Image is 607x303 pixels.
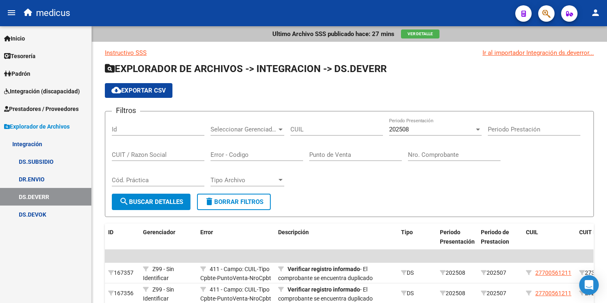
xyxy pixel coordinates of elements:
datatable-header-cell: Periodo de Prestacion [478,224,523,251]
span: 27700561211 [535,269,571,276]
datatable-header-cell: Tipo [398,224,437,251]
span: Descripción [278,229,309,235]
span: Tipo Archivo [211,176,277,184]
strong: Verificar registro informado [288,266,360,272]
datatable-header-cell: Error [197,224,275,251]
mat-icon: menu [7,8,16,18]
h3: Filtros [112,105,140,116]
datatable-header-cell: Gerenciador [140,224,197,251]
div: DS [401,268,433,278]
mat-icon: person [591,8,600,18]
mat-icon: search [119,197,129,206]
span: - El comprobante se encuentra duplicado [278,266,373,282]
div: 202508 [440,268,474,278]
strong: Verificar registro informado [288,286,360,293]
datatable-header-cell: Descripción [275,224,398,251]
datatable-header-cell: CUIL [523,224,576,251]
span: EXPLORADOR DE ARCHIVOS -> INTEGRACION -> DS.DEVERR [105,63,387,75]
div: Ir al importador Integración ds.deverror... [482,48,594,57]
span: Exportar CSV [111,87,166,94]
mat-icon: delete [204,197,214,206]
span: Ver Detalle [408,32,433,36]
span: Tesorería [4,52,36,61]
span: Tipo [401,229,413,235]
span: 202508 [389,126,409,133]
span: CUIL [526,229,538,235]
div: 202508 [440,289,474,298]
button: Ver Detalle [401,29,439,38]
span: Seleccionar Gerenciador [211,126,277,133]
div: 167357 [108,268,136,278]
span: Periodo Presentación [440,229,475,245]
span: Periodo de Prestacion [481,229,509,245]
div: 202507 [481,268,519,278]
p: Ultimo Archivo SSS publicado hace: 27 mins [272,29,394,38]
span: Z99 - Sin Identificar [143,266,174,282]
div: Open Intercom Messenger [579,275,599,295]
span: ID [108,229,113,235]
span: Prestadores / Proveedores [4,104,79,113]
span: Z99 - Sin Identificar [143,286,174,302]
div: DS [401,289,433,298]
datatable-header-cell: Periodo Presentación [437,224,478,251]
span: Gerenciador [143,229,175,235]
mat-icon: cloud_download [111,85,121,95]
a: Instructivo SSS [105,49,147,57]
span: Borrar Filtros [204,198,263,206]
span: Buscar Detalles [119,198,183,206]
span: Error [200,229,213,235]
button: Exportar CSV [105,83,172,98]
span: medicus [36,4,70,22]
span: Inicio [4,34,25,43]
span: - El comprobante se encuentra duplicado [278,286,373,302]
span: 411 - Campo: CUIL-Tipo Cpbte-PuntoVenta-NroCpbt [200,286,271,302]
datatable-header-cell: ID [105,224,140,251]
span: Integración (discapacidad) [4,87,80,96]
span: Explorador de Archivos [4,122,70,131]
span: 411 - Campo: CUIL-Tipo Cpbte-PuntoVenta-NroCpbt [200,266,271,282]
span: Padrón [4,69,30,78]
span: 27700561211 [535,290,571,296]
button: Borrar Filtros [197,194,271,210]
button: Buscar Detalles [112,194,190,210]
div: 202507 [481,289,519,298]
div: 167356 [108,289,136,298]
